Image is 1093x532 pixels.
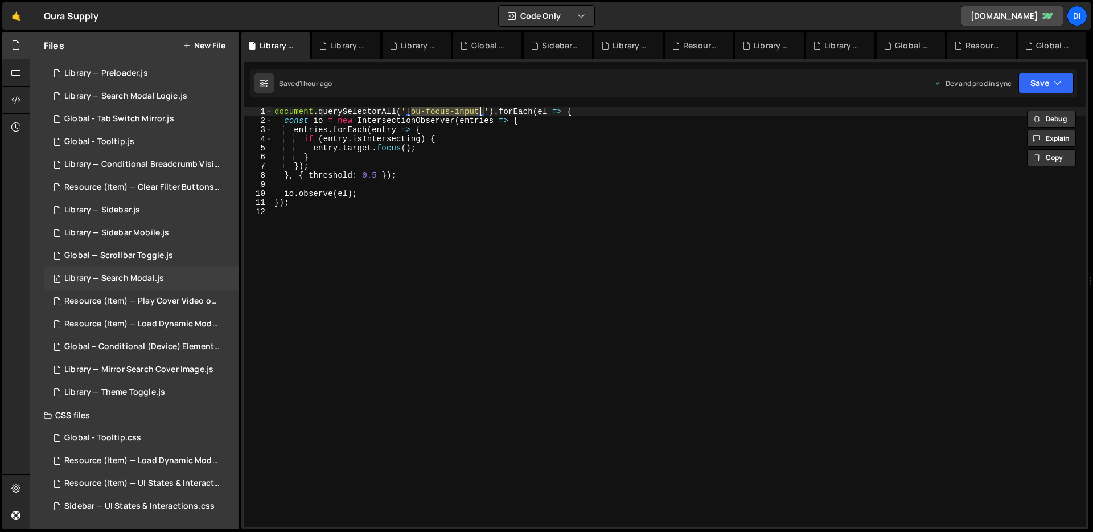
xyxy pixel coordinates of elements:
div: 14937/38913.js [44,267,239,290]
div: Global - Tooltip.css [64,433,141,443]
button: Debug [1027,111,1076,128]
div: Library — Search Modal.js [64,273,164,284]
button: New File [183,41,225,50]
div: 4 [244,134,273,144]
div: 14937/44593.js [44,222,239,244]
div: Library — Theme Toggle.js [330,40,367,51]
div: 12 [244,207,273,216]
div: 14937/45379.js [44,381,239,404]
div: 10 [244,189,273,198]
div: Global - Tab Switch Mirror.js [64,114,174,124]
div: 14937/38910.js [44,313,243,335]
button: Copy [1027,149,1076,166]
div: Oura Supply [44,9,98,23]
div: Library — Conditional Breadcrumb Visibility.js [64,159,221,170]
div: 14937/44789.css [44,495,239,518]
button: Code Only [499,6,594,26]
div: Resource (Item) — Clear Filter Buttons.js [965,40,1002,51]
div: Library — Mirror Search Cover Image.js [64,365,213,375]
div: 1 hour ago [299,79,332,88]
div: 14937/44851.js [44,85,239,108]
div: 14937/38901.js [44,290,243,313]
button: Explain [1027,130,1076,147]
div: Library — Sidebar Mobile.js [64,228,169,238]
div: 5 [244,144,273,153]
div: 14937/45352.js [44,199,239,222]
h2: Files [44,39,64,52]
div: Library — Preloader.js [64,68,148,79]
div: 11 [244,198,273,207]
div: CSS files [30,404,239,427]
div: Library — Sidebar.js [64,205,140,215]
div: Saved [279,79,332,88]
div: 8 [244,171,273,180]
div: 14937/44170.js [44,153,243,176]
div: Library — Sidebar Mobile.js [754,40,790,51]
div: Resource (Item) — Load Dynamic Modal (AJAX).js [64,319,221,329]
div: Library — Search Modal Logic.js [64,91,187,101]
div: 14937/39947.js [44,244,239,267]
div: 14937/44562.js [44,130,239,153]
div: Sidebar — UI States & Interactions.css [64,501,215,511]
div: Sidebar — UI States & Interactions.css [542,40,578,51]
div: Library — Theme Toggle.js [64,387,165,398]
div: Global - Notification Toasters.js [895,40,931,51]
div: Dev and prod in sync [934,79,1012,88]
div: 3 [244,125,273,134]
a: 🤙 [2,2,30,30]
div: 7 [244,162,273,171]
span: 1 [54,275,60,284]
div: 14937/38909.css [44,449,243,472]
div: 9 [244,180,273,189]
div: Global — Scrollbar Toggle.js [64,251,173,261]
div: 6 [244,153,273,162]
div: 14937/43533.css [44,472,243,495]
div: Resource (Item) — Play Cover Video on Hover.js [64,296,221,306]
button: Save [1018,73,1074,93]
div: 2 [244,116,273,125]
div: Library — Offline Mode.js [824,40,861,51]
div: 1 [244,107,273,116]
div: Library – Search Form.js [260,40,296,51]
div: Global - Copy To Clipboard.js [1036,40,1073,51]
div: Resource (Item) — Clear Filter Buttons.js [64,182,221,193]
div: Global - Tab Switch Mirror.js [471,40,508,51]
div: Global - Tooltip.js [64,137,134,147]
div: Global – Conditional (Device) Element Visibility.js [64,342,221,352]
a: [DOMAIN_NAME] [961,6,1063,26]
div: 14937/44975.js [44,108,239,130]
div: 14937/43376.js [44,176,243,199]
div: Library — Sidebar.js [401,40,437,51]
div: Library — Search Modal Logic.js [613,40,649,51]
div: Resource (Item) — Load Dynamic Modal (AJAX).css [64,456,221,466]
div: Resource (Page) — Rich Text Highlight Pill.js [683,40,720,51]
div: Resource (Item) — UI States & Interactions.css [64,478,221,489]
div: 14937/38911.js [44,358,239,381]
div: 14937/44563.css [44,427,239,449]
a: Di [1067,6,1087,26]
div: 14937/43958.js [44,62,239,85]
div: 14937/38915.js [44,335,243,358]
